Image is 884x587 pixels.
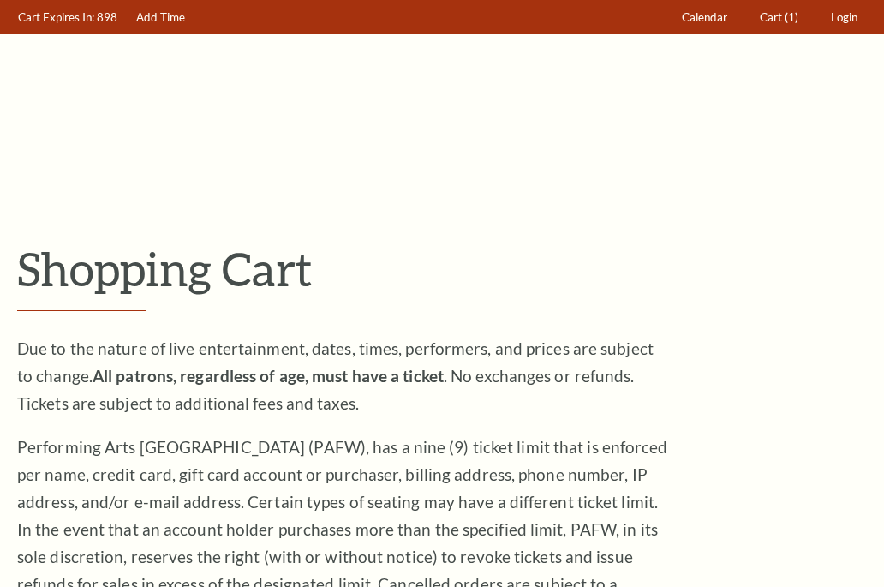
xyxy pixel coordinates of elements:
[18,10,94,24] span: Cart Expires In:
[93,366,444,386] strong: All patrons, regardless of age, must have a ticket
[760,10,782,24] span: Cart
[17,241,867,296] p: Shopping Cart
[17,338,654,413] span: Due to the nature of live entertainment, dates, times, performers, and prices are subject to chan...
[97,10,117,24] span: 898
[752,1,807,34] a: Cart (1)
[674,1,736,34] a: Calendar
[823,1,866,34] a: Login
[785,10,798,24] span: (1)
[831,10,857,24] span: Login
[682,10,727,24] span: Calendar
[128,1,194,34] a: Add Time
